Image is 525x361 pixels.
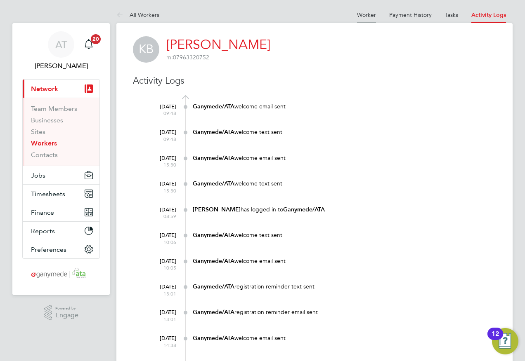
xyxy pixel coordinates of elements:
[143,279,176,297] div: [DATE]
[193,309,234,316] b: Ganymede/ATA
[143,265,176,271] span: 10:05
[143,305,176,322] div: [DATE]
[31,128,45,136] a: Sites
[23,98,99,166] div: Network
[55,39,67,50] span: AT
[193,308,496,316] div: registration reminder email sent
[193,180,234,187] b: Ganymede/ATA
[22,31,100,71] a: AT[PERSON_NAME]
[492,334,499,345] div: 12
[143,162,176,168] span: 15:30
[193,103,234,110] b: Ganymede/ATA
[143,202,176,220] div: [DATE]
[143,342,176,349] span: 14:38
[193,103,496,110] div: welcome email sent
[133,36,159,63] span: KB
[143,99,176,117] div: [DATE]
[143,188,176,194] span: 15:30
[193,335,234,342] b: Ganymede/ATA
[143,110,176,117] span: 09:48
[23,203,99,221] button: Finance
[193,129,234,136] b: Ganymede/ATA
[143,136,176,143] span: 09:48
[445,11,458,19] a: Tasks
[23,240,99,258] button: Preferences
[193,258,234,265] b: Ganymede/ATA
[166,54,209,61] span: 07963320752
[193,128,496,136] div: welcome text sent
[389,11,432,19] a: Payment History
[44,305,79,321] a: Powered byEngage
[31,190,65,198] span: Timesheets
[193,283,234,290] b: Ganymede/ATA
[31,139,57,147] a: Workers
[55,312,78,319] span: Engage
[23,166,99,184] button: Jobs
[143,176,176,194] div: [DATE]
[143,228,176,245] div: [DATE]
[492,328,518,354] button: Open Resource Center, 12 new notifications
[31,105,77,113] a: Team Members
[193,206,496,213] div: has logged in to
[166,54,173,61] span: m:
[193,180,496,188] div: welcome text sent
[12,23,110,295] nav: Main navigation
[23,185,99,203] button: Timesheets
[55,305,78,312] span: Powered by
[22,267,100,280] a: Go to home page
[31,171,45,179] span: Jobs
[283,206,325,213] b: Ganymede/ATA
[143,125,176,142] div: [DATE]
[193,154,496,162] div: welcome email sent
[116,11,159,19] a: All Workers
[91,34,101,44] span: 20
[31,85,58,93] span: Network
[166,37,270,53] a: [PERSON_NAME]
[31,116,63,124] a: Businesses
[193,232,234,239] b: Ganymede/ATA
[193,155,234,162] b: Ganymede/ATA
[23,222,99,240] button: Reports
[29,267,94,280] img: ganymedesolutions-logo-retina.png
[31,151,58,159] a: Contacts
[143,239,176,246] span: 10:06
[22,61,100,71] span: Angie Taylor
[31,246,66,253] span: Preferences
[31,227,55,235] span: Reports
[193,257,496,265] div: welcome email sent
[357,11,376,19] a: Worker
[23,80,99,98] button: Network
[143,151,176,168] div: [DATE]
[143,331,176,348] div: [DATE]
[31,209,54,216] span: Finance
[193,231,496,239] div: welcome text sent
[143,291,176,297] span: 13:01
[143,213,176,220] span: 08:59
[80,31,97,58] a: 20
[133,75,496,87] h3: Activity Logs
[193,334,496,342] div: welcome email sent
[143,254,176,271] div: [DATE]
[471,12,506,19] a: Activity Logs
[143,316,176,323] span: 13:01
[193,283,496,291] div: registration reminder text sent
[193,206,241,213] b: [PERSON_NAME]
